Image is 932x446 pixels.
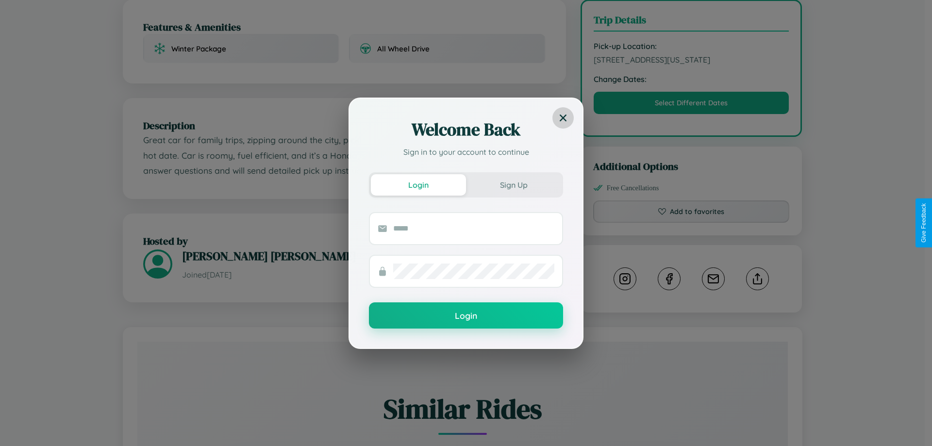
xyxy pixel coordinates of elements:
div: Give Feedback [920,203,927,243]
button: Login [369,302,563,329]
h2: Welcome Back [369,118,563,141]
button: Sign Up [466,174,561,196]
button: Login [371,174,466,196]
p: Sign in to your account to continue [369,146,563,158]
